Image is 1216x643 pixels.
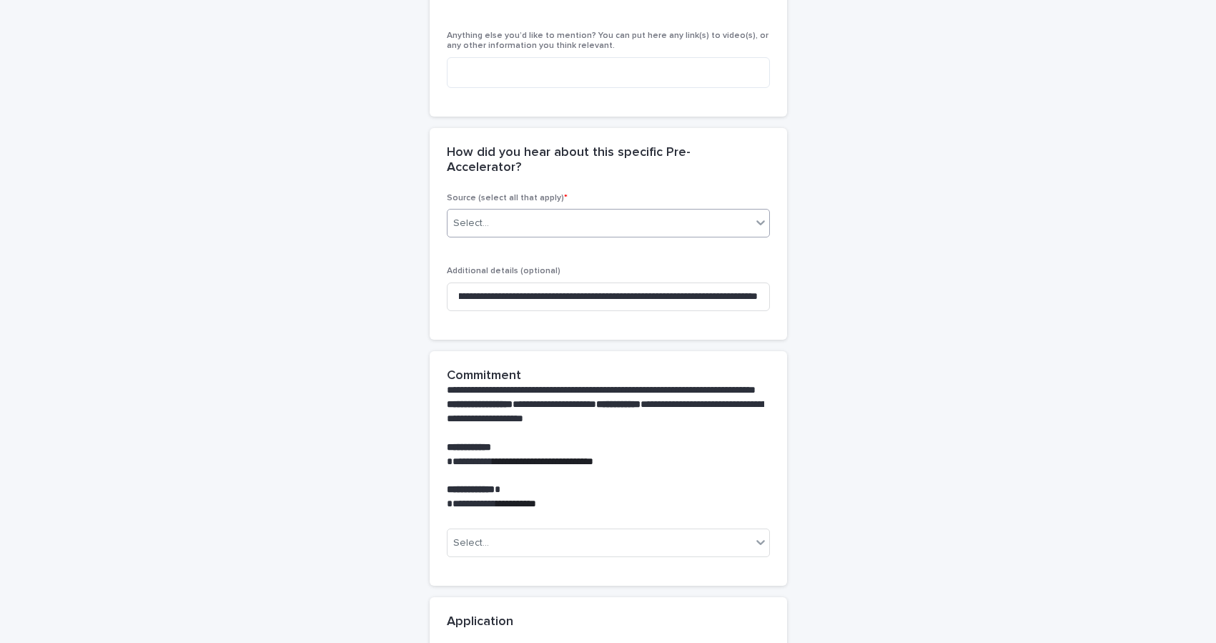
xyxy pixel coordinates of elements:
div: Select... [453,216,489,231]
h2: How did you hear about this specific Pre-Accelerator? [447,145,764,176]
span: Anything else you’d like to mention? You can put here any link(s) to video(s), or any other infor... [447,31,768,50]
h2: Commitment [447,368,521,384]
h2: Application [447,614,513,630]
span: Source (select all that apply) [447,194,568,202]
div: Select... [453,536,489,551]
span: Additional details (optional) [447,267,560,275]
